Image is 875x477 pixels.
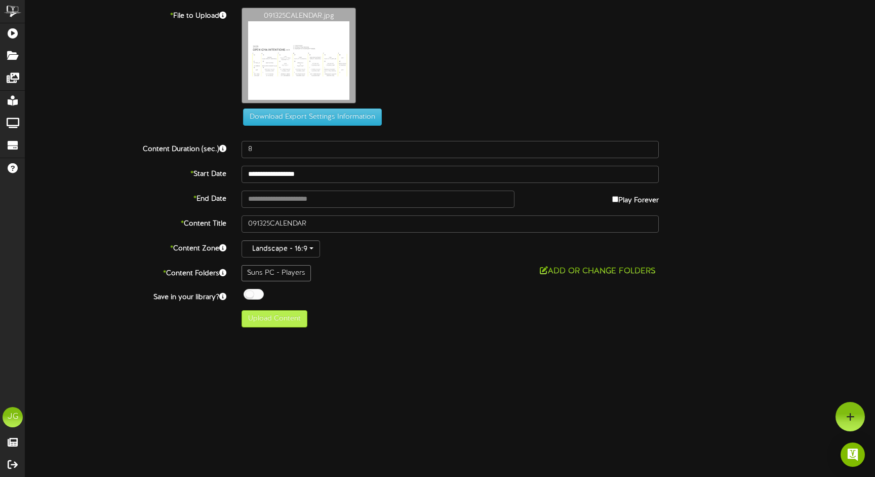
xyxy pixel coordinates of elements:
[242,240,320,258] button: Landscape - 16:9
[537,265,659,278] button: Add or Change Folders
[18,265,234,279] label: Content Folders
[18,8,234,21] label: File to Upload
[18,141,234,155] label: Content Duration (sec.)
[18,240,234,254] label: Content Zone
[18,166,234,179] label: Start Date
[612,196,618,202] input: Play Forever
[841,443,865,467] div: Open Intercom Messenger
[18,215,234,229] label: Content Title
[242,215,659,233] input: Title of this Content
[238,113,382,121] a: Download Export Settings Information
[612,191,659,206] label: Play Forever
[18,191,234,204] label: End Date
[242,310,307,327] button: Upload Content
[242,265,311,281] div: Suns PC - Players
[3,407,23,427] div: JG
[243,108,382,126] button: Download Export Settings Information
[18,289,234,303] label: Save in your library?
